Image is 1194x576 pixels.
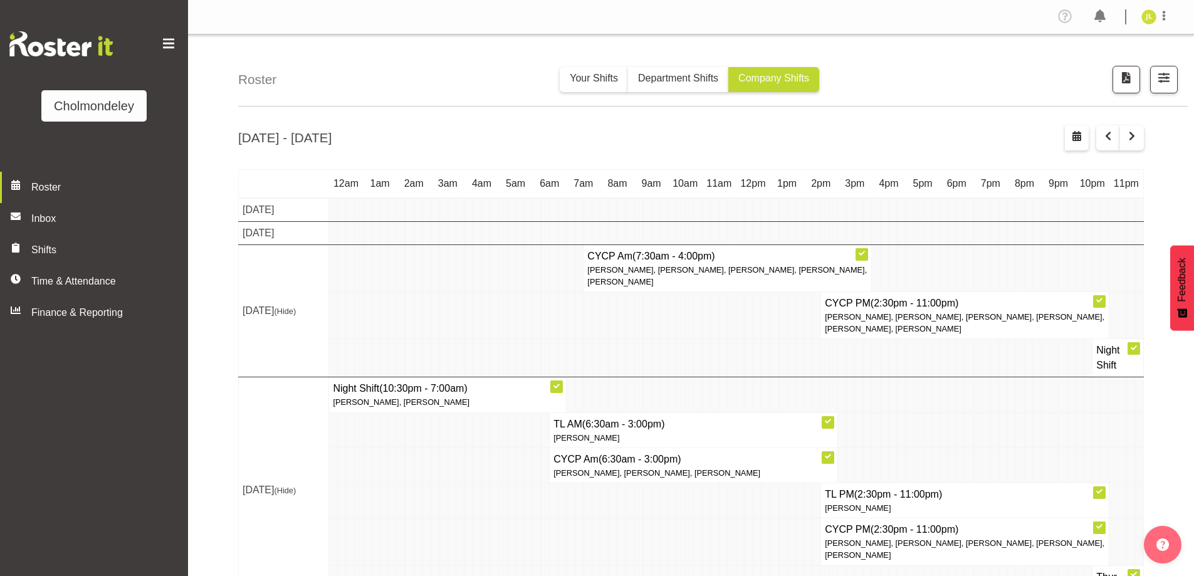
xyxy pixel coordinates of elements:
th: 11pm [1109,169,1144,198]
span: Feedback [1175,258,1190,301]
th: 7am [567,169,600,198]
td: [DATE] [239,221,329,244]
button: Department Shifts [628,67,728,92]
h4: CYCP Am [553,452,834,467]
th: 9pm [1042,169,1076,198]
div: Cholmondeley [54,97,134,115]
th: 7pm [973,169,1007,198]
button: Your Shifts [560,67,628,92]
th: 3am [431,169,464,198]
span: Company Shifts [738,73,809,83]
th: 8am [600,169,634,198]
th: 2am [397,169,431,198]
span: [PERSON_NAME], [PERSON_NAME], [PERSON_NAME], [PERSON_NAME], [PERSON_NAME] [587,265,867,286]
span: [PERSON_NAME] [553,433,619,442]
span: Shifts [31,243,163,258]
span: Time & Attendance [31,274,163,289]
th: 5am [499,169,533,198]
span: [PERSON_NAME], [PERSON_NAME] [333,397,469,407]
h4: CYCP PM [825,296,1105,311]
button: Feedback - Show survey [1170,245,1194,330]
h4: TL AM [553,417,834,432]
td: [DATE] [239,198,329,222]
span: [PERSON_NAME], [PERSON_NAME], [PERSON_NAME], [PERSON_NAME], [PERSON_NAME], [PERSON_NAME] [825,312,1104,333]
td: [DATE] [239,244,329,377]
span: (2:30pm - 11:00pm) [871,524,959,535]
th: 2pm [804,169,838,198]
span: (10:30pm - 7:00am) [379,383,468,394]
th: 12am [329,169,363,198]
th: 11am [702,169,736,198]
th: 5pm [906,169,940,198]
span: (6:30am - 3:00pm) [582,419,665,429]
th: 6am [533,169,567,198]
h4: TL PM [825,487,1105,502]
span: (2:30pm - 11:00pm) [854,489,943,500]
th: 3pm [838,169,872,198]
button: Download a PDF of the roster according to the set date range. [1113,66,1140,93]
th: 1pm [770,169,804,198]
th: 10am [668,169,702,198]
span: (Hide) [274,306,296,316]
th: 4am [464,169,498,198]
th: 8pm [1007,169,1041,198]
th: 12pm [736,169,770,198]
span: (6:30am - 3:00pm) [599,454,681,464]
button: Company Shifts [728,67,819,92]
h2: [DATE] - [DATE] [238,128,332,147]
span: Department Shifts [638,73,718,83]
span: (Hide) [274,486,296,495]
span: [PERSON_NAME] [825,503,891,513]
th: 4pm [872,169,906,198]
img: jay-lowe9524.jpg [1141,9,1156,24]
th: 1am [363,169,397,198]
img: help-xxl-2.png [1156,538,1169,551]
h4: CYCP Am [587,249,867,264]
th: 10pm [1076,169,1109,198]
h4: Night Shift [333,381,562,396]
span: Roster [31,180,182,195]
th: 9am [634,169,668,198]
span: Finance & Reporting [31,305,163,320]
span: [PERSON_NAME], [PERSON_NAME], [PERSON_NAME] [553,468,760,478]
span: Inbox [31,211,182,226]
span: Your Shifts [570,73,618,83]
h4: Roster [238,70,276,89]
img: Rosterit website logo [9,31,113,56]
h4: Night Shift [1096,343,1139,373]
span: (7:30am - 4:00pm) [632,251,715,261]
h4: CYCP PM [825,522,1105,537]
span: (2:30pm - 11:00pm) [871,298,959,308]
span: [PERSON_NAME], [PERSON_NAME], [PERSON_NAME], [PERSON_NAME], [PERSON_NAME] [825,538,1104,560]
button: Select a specific date within the roster. [1065,125,1089,150]
th: 6pm [940,169,973,198]
button: Filter Shifts [1150,66,1178,93]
